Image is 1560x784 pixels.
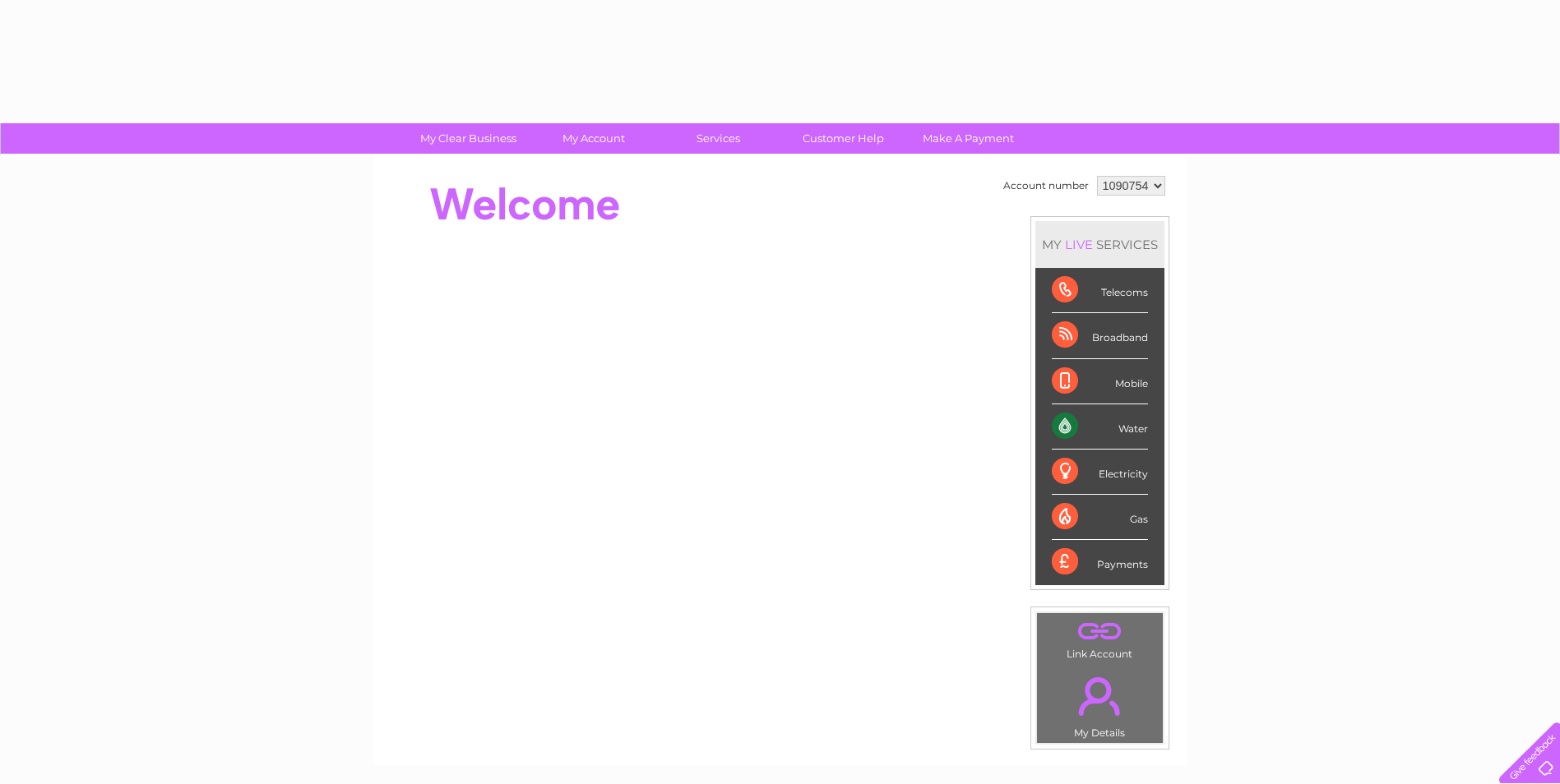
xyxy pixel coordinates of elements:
div: Broadband [1052,313,1148,358]
td: Account number [999,172,1093,200]
div: LIVE [1062,237,1096,252]
div: Payments [1052,540,1148,584]
a: My Account [525,123,661,154]
td: My Details [1036,663,1164,744]
div: MY SERVICES [1035,221,1164,268]
div: Mobile [1052,359,1148,404]
a: Customer Help [775,123,911,154]
div: Water [1052,404,1148,450]
td: Link Account [1036,612,1164,664]
a: My Clear Business [400,123,536,154]
div: Electricity [1052,450,1148,495]
a: . [1041,617,1159,646]
a: Make A Payment [900,123,1036,154]
a: . [1041,667,1159,725]
a: Services [650,123,786,154]
div: Telecoms [1052,268,1148,313]
div: Gas [1052,495,1148,540]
